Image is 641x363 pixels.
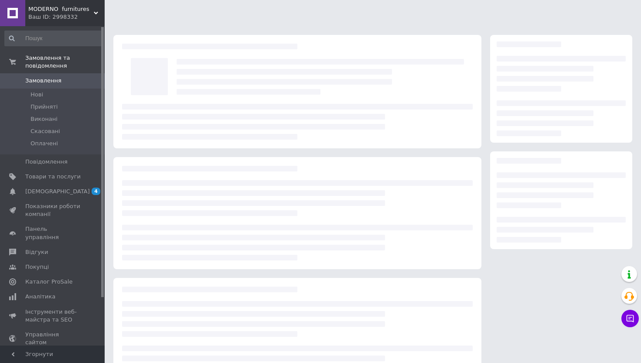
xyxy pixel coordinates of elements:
[25,248,48,256] span: Відгуки
[25,77,61,85] span: Замовлення
[25,308,81,324] span: Інструменти веб-майстра та SEO
[25,331,81,346] span: Управління сайтом
[31,103,58,111] span: Прийняті
[25,278,72,286] span: Каталог ProSale
[31,115,58,123] span: Виконані
[25,202,81,218] span: Показники роботи компанії
[25,263,49,271] span: Покупці
[31,127,60,135] span: Скасовані
[25,54,105,70] span: Замовлення та повідомлення
[25,158,68,166] span: Повідомлення
[28,5,94,13] span: MODERNO furnitures
[31,91,43,99] span: Нові
[25,173,81,181] span: Товари та послуги
[25,188,90,195] span: [DEMOGRAPHIC_DATA]
[92,188,100,195] span: 4
[25,293,55,301] span: Аналітика
[621,310,639,327] button: Чат з покупцем
[4,31,103,46] input: Пошук
[25,225,81,241] span: Панель управління
[28,13,105,21] div: Ваш ID: 2998332
[31,140,58,147] span: Оплачені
